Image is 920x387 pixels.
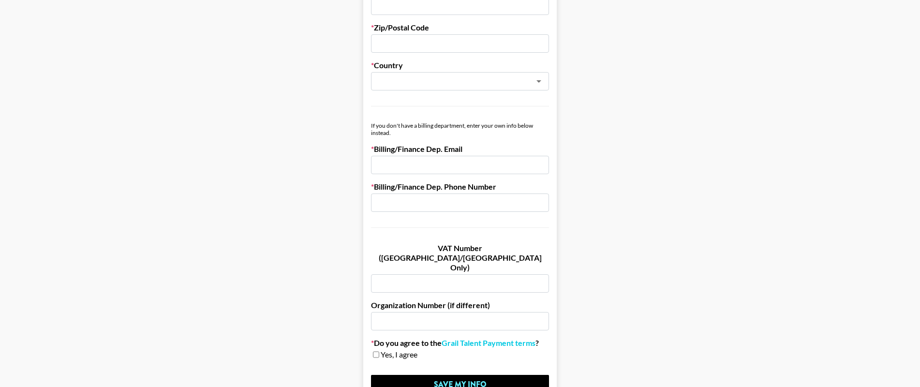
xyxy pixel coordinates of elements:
[381,350,417,359] span: Yes, I agree
[442,338,535,348] a: Grail Talent Payment terms
[371,300,549,310] label: Organization Number (if different)
[371,243,549,272] label: VAT Number ([GEOGRAPHIC_DATA]/[GEOGRAPHIC_DATA] Only)
[371,182,549,192] label: Billing/Finance Dep. Phone Number
[371,23,549,32] label: Zip/Postal Code
[532,74,546,88] button: Open
[371,338,549,348] label: Do you agree to the ?
[371,60,549,70] label: Country
[371,122,549,136] div: If you don't have a billing department, enter your own info below instead.
[371,144,549,154] label: Billing/Finance Dep. Email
